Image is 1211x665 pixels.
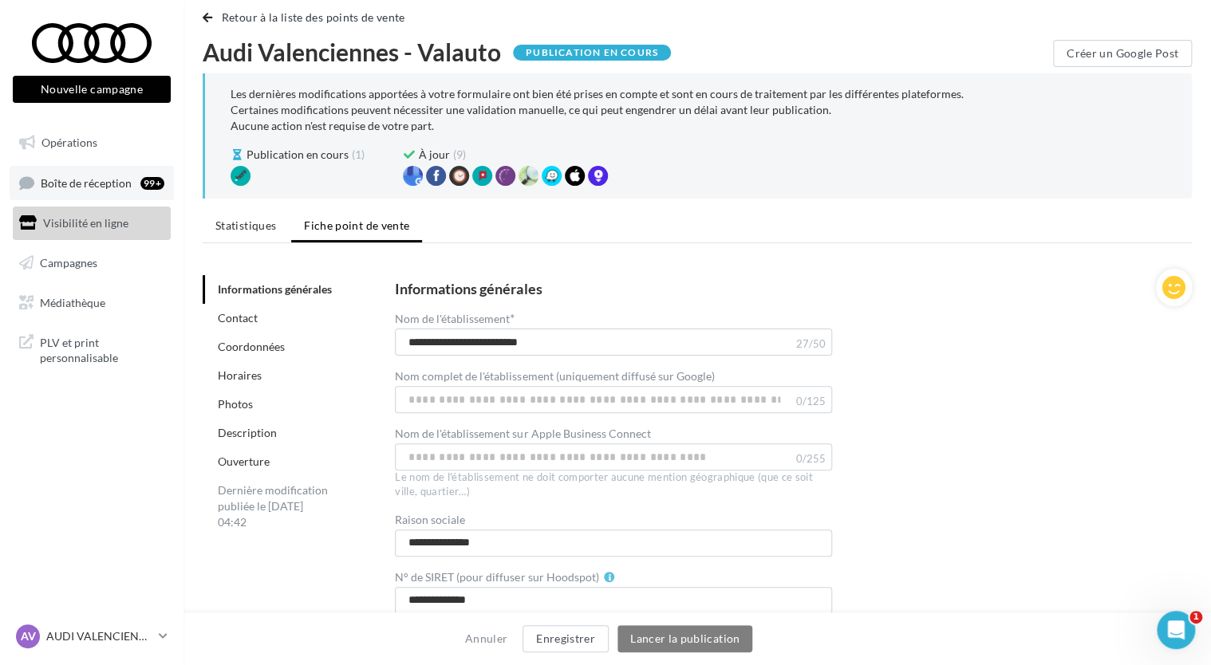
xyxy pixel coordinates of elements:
[395,470,832,499] div: Le nom de l'établissement ne doit comporter aucune mention géographique (que ce soit ville, quart...
[796,396,826,407] label: 0/125
[513,45,671,61] div: Publication en cours
[218,368,262,382] a: Horaires
[459,629,514,648] button: Annuler
[10,537,55,549] span: Accueil
[10,246,174,280] a: Campagnes
[395,312,515,325] label: Nom de l'établissement
[395,428,650,439] label: Nom de l'établissement sur Apple Business Connect
[218,311,258,325] a: Contact
[111,452,191,470] div: Amélioration
[453,147,466,163] span: (9)
[395,371,714,382] label: Nom complet de l'établissement (uniquement diffusé sur Google)
[222,10,405,24] span: Retour à la liste des points de vente
[32,113,287,167] p: Bonjour [PERSON_NAME]👋
[419,147,450,163] span: À jour
[64,498,128,561] button: Actualités
[130,537,210,549] span: Conversations
[10,286,174,320] a: Médiathèque
[1157,611,1195,649] iframe: Intercom live chat
[395,281,542,296] div: Informations générales
[1189,611,1202,624] span: 1
[43,216,128,230] span: Visibilité en ligne
[523,625,609,652] button: Enregistrer
[218,426,277,439] a: Description
[255,498,319,561] button: Aide
[218,397,253,411] a: Photos
[274,26,303,54] div: Fermer
[617,625,752,652] button: Lancer la publication
[10,207,174,240] a: Visibilité en ligne
[16,327,303,546] div: 🔎 Filtrez plus efficacement vos avisAvis clientsAmélioration🔎 Filtrez plus efficacement vos avis
[41,175,132,189] span: Boîte de réception
[191,498,255,561] button: Tâches
[16,242,303,319] div: Poser une questionNotre bot et notre équipe peuvent vous aider
[33,255,267,272] div: Poser une question
[41,136,97,149] span: Opérations
[32,30,143,56] img: logo
[33,452,105,470] div: Avis clients
[215,218,276,232] span: Statistiques
[203,40,501,64] span: Audi Valenciennes - Valauto
[395,572,598,583] label: N° de SIRET (pour diffuser sur Hoodspot)
[1053,40,1192,67] button: Créer un Google Post
[17,328,302,439] img: 🔎 Filtrez plus efficacement vos avis
[21,628,36,644] span: AV
[68,537,123,549] span: Actualités
[218,282,332,296] a: Informations générales
[275,537,300,549] span: Aide
[32,167,287,222] p: Comment pouvons-nous vous aider ?
[203,476,346,537] div: Dernière modification publiée le [DATE] 04:42
[40,295,105,309] span: Médiathèque
[395,514,465,525] label: Raison sociale
[13,76,171,103] button: Nouvelle campagne
[352,147,365,163] span: (1)
[13,621,171,651] a: AV AUDI VALENCIENNES
[218,454,270,468] a: Ouverture
[203,8,412,27] button: Retour à la liste des points de vente
[247,147,349,163] span: Publication en cours
[10,325,174,372] a: PLV et print personnalisable
[40,256,97,270] span: Campagnes
[33,272,267,305] div: Notre bot et notre équipe peuvent vous aider
[46,628,152,644] p: AUDI VALENCIENNES
[796,339,826,349] label: 27/50
[33,479,258,513] div: 🔎 Filtrez plus efficacement vos avis
[218,340,285,353] a: Coordonnées
[10,166,174,200] a: Boîte de réception99+
[796,454,826,464] label: 0/255
[128,498,191,561] button: Conversations
[140,177,164,190] div: 99+
[204,537,243,549] span: Tâches
[231,86,1166,134] div: Les dernières modifications apportées à votre formulaire ont bien été prises en compte et sont en...
[40,332,164,366] span: PLV et print personnalisable
[10,126,174,159] a: Opérations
